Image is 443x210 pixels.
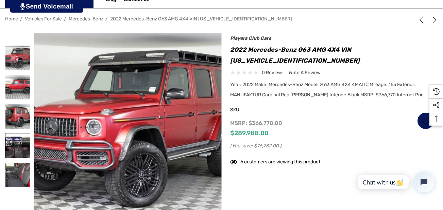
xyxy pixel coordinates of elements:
img: For Sale: 2022 Mercedes-Benz G63 AMG 4X4 VIN W1NYC8AJXNX443361 [5,46,30,70]
span: (You save: [230,143,253,149]
img: For Sale: 2022 Mercedes-Benz G63 AMG 4X4 VIN W1NYC8AJXNX443361 [5,75,30,99]
span: Write a Review [289,70,321,76]
a: 2022 Mercedes-Benz G63 AMG 4X4 VIN [US_VEHICLE_IDENTIFICATION_NUMBER] [110,16,292,22]
a: Mercedes-Benz [69,16,103,22]
a: Home [5,16,18,22]
span: ) [280,143,282,149]
a: Previous [418,16,427,23]
span: SKU: [230,105,264,115]
img: For Sale: 2022 Mercedes-Benz G63 AMG 4X4 VIN W1NYC8AJXNX443361 [5,133,30,158]
span: $289,988.00 [230,129,269,137]
img: For Sale: 2022 Mercedes-Benz G63 AMG 4X4 VIN W1NYC8AJXNX443361 [5,163,30,187]
a: Wish List [417,112,434,129]
a: Players Club Cars [230,35,271,41]
span: Year: 2022 Make: Mercedes-Benz Model: G 63 AMG 4X4 4MATIC Mileage: 155 Exterior: MANUFAKTUR Cardi... [230,82,427,98]
span: MSRP: [230,120,247,126]
h1: 2022 Mercedes-Benz G63 AMG 4X4 VIN [US_VEHICLE_IDENTIFICATION_NUMBER] [230,44,434,66]
span: $366,770.00 [249,120,282,126]
svg: Top [429,115,443,122]
span: $76,782.00 [254,143,279,149]
svg: Social Media [433,102,440,109]
span: 0 review [262,68,282,77]
iframe: Tidio Chat [350,166,440,198]
a: Vehicles For Sale [25,16,62,22]
img: For Sale: 2022 Mercedes-Benz G63 AMG 4X4 VIN W1NYC8AJXNX443361 [5,104,30,129]
a: Next [428,16,438,23]
nav: Breadcrumb [5,13,438,25]
div: 6 customers are viewing this product [230,156,320,166]
svg: Wish List [422,117,429,125]
svg: Recently Viewed [433,88,440,95]
a: Write a Review [289,68,321,77]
